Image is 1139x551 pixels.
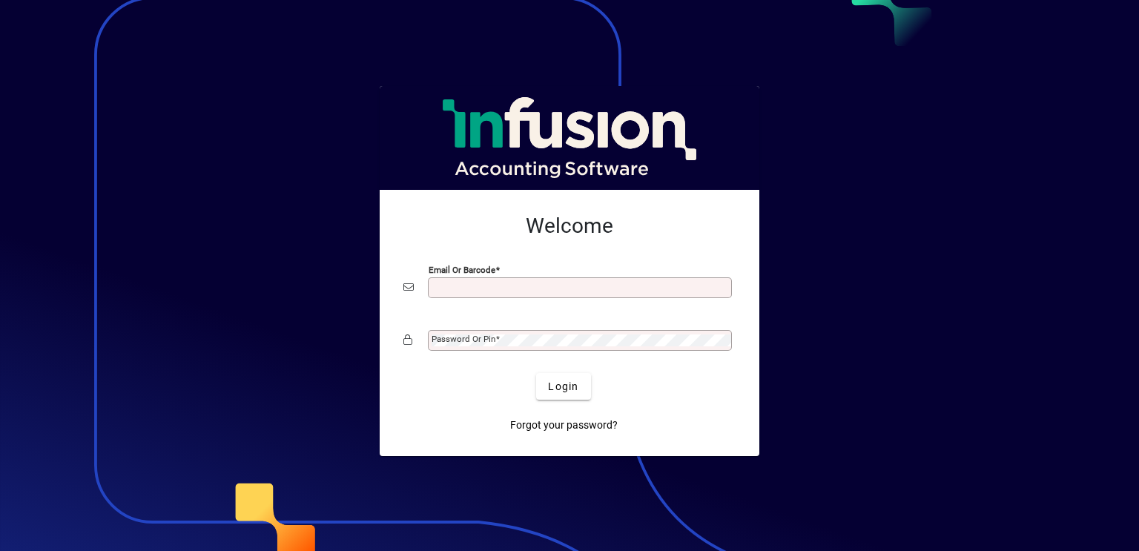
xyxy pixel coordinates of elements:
[432,334,495,344] mat-label: Password or Pin
[429,265,495,275] mat-label: Email or Barcode
[504,412,624,438] a: Forgot your password?
[510,418,618,433] span: Forgot your password?
[536,373,590,400] button: Login
[403,214,736,239] h2: Welcome
[548,379,578,395] span: Login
